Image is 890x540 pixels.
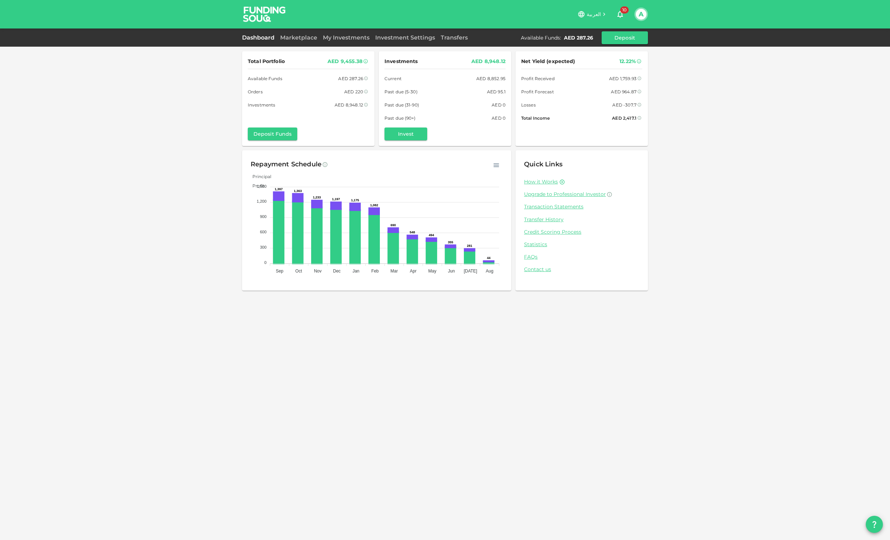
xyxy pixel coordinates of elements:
a: My Investments [320,34,372,41]
button: question [866,516,883,533]
div: AED 287.26 [564,34,593,41]
div: AED 9,455.38 [328,57,362,66]
tspan: Aug [486,269,493,274]
tspan: 1,200 [257,199,267,203]
tspan: 900 [260,214,266,219]
span: 10 [620,6,629,14]
div: AED 220 [344,88,363,95]
tspan: 600 [260,230,266,234]
div: AED -307.7 [612,101,637,109]
tspan: May [428,269,436,274]
span: Past due (31-90) [384,101,419,109]
span: Investments [248,101,275,109]
span: Available Funds [248,75,282,82]
a: Contact us [524,266,639,273]
div: AED 95.1 [487,88,506,95]
div: AED 287.26 [338,75,363,82]
tspan: 0 [264,260,266,265]
span: Profit Forecast [521,88,554,95]
span: Investments [384,57,418,66]
tspan: Dec [333,269,341,274]
tspan: Feb [371,269,379,274]
tspan: Nov [314,269,321,274]
a: FAQs [524,254,639,260]
span: Total Portfolio [248,57,285,66]
tspan: 300 [260,245,266,249]
a: Statistics [524,241,639,248]
div: AED 8,948.12 [471,57,506,66]
button: 10 [613,7,627,21]
span: Profit Received [521,75,555,82]
span: Upgrade to Professional Investor [524,191,606,197]
tspan: Oct [295,269,302,274]
span: Quick Links [524,160,562,168]
tspan: Jun [448,269,455,274]
tspan: Sep [276,269,284,274]
div: AED 0 [492,114,506,122]
span: Past due (90+) [384,114,416,122]
a: Upgrade to Professional Investor [524,191,639,198]
span: العربية [587,11,601,17]
span: Principal [247,174,271,179]
button: Deposit [602,31,648,44]
a: Dashboard [242,34,277,41]
span: Profit [247,183,265,188]
span: Current [384,75,402,82]
span: Net Yield (expected) [521,57,575,66]
div: AED 8,852.95 [476,75,506,82]
button: Deposit Funds [248,128,297,140]
tspan: 1,500 [257,184,267,188]
span: Past due (5-30) [384,88,418,95]
a: Transaction Statements [524,203,639,210]
tspan: Jan [352,269,359,274]
div: AED 964.87 [611,88,637,95]
span: Losses [521,101,536,109]
div: AED 1,759.93 [609,75,637,82]
div: AED 0 [492,101,506,109]
a: How it Works [524,178,558,185]
a: Credit Scoring Process [524,229,639,235]
tspan: Apr [410,269,417,274]
tspan: Mar [391,269,398,274]
div: 12.22% [619,57,636,66]
a: Investment Settings [372,34,438,41]
button: Invest [384,128,427,140]
div: Available Funds : [521,34,561,41]
a: Transfer History [524,216,639,223]
div: Repayment Schedule [251,159,321,170]
a: Marketplace [277,34,320,41]
div: AED 2,417.1 [612,114,637,122]
span: Orders [248,88,263,95]
button: A [636,9,646,20]
tspan: [DATE] [464,269,477,274]
span: Total Income [521,114,550,122]
a: Transfers [438,34,471,41]
div: AED 8,948.12 [335,101,363,109]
